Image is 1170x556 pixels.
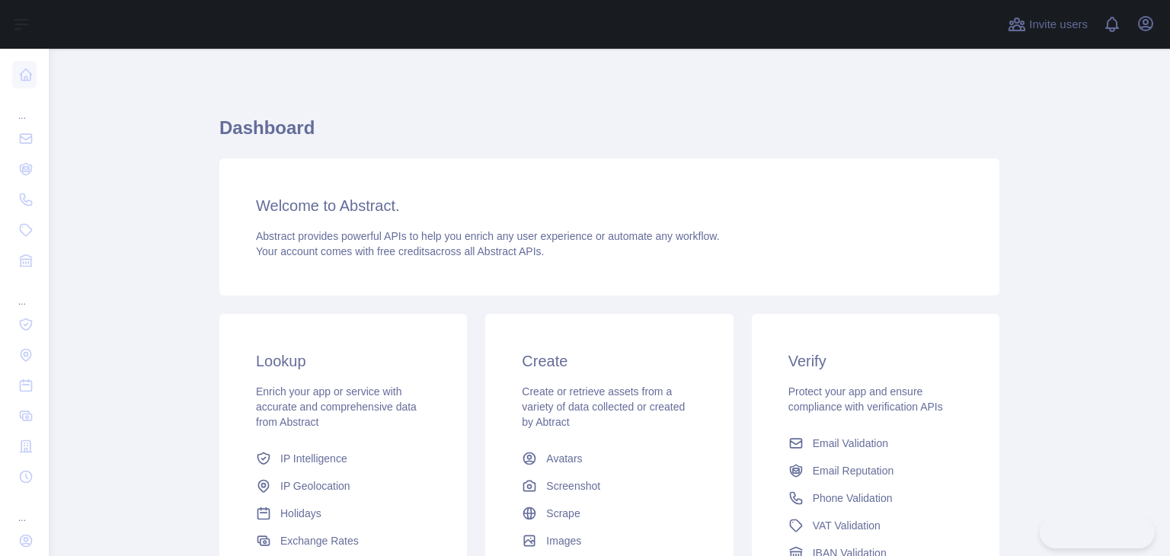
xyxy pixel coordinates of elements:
span: Enrich your app or service with accurate and comprehensive data from Abstract [256,385,417,428]
a: Avatars [516,445,702,472]
span: Email Reputation [813,463,894,478]
div: ... [12,277,37,308]
span: Phone Validation [813,490,893,506]
span: VAT Validation [813,518,881,533]
span: Scrape [546,506,580,521]
a: IP Geolocation [250,472,436,500]
h3: Welcome to Abstract. [256,195,963,216]
a: Exchange Rates [250,527,436,554]
span: IP Intelligence [280,451,347,466]
span: IP Geolocation [280,478,350,494]
a: Email Reputation [782,457,969,484]
h3: Create [522,350,696,372]
span: Create or retrieve assets from a variety of data collected or created by Abtract [522,385,685,428]
span: Abstract provides powerful APIs to help you enrich any user experience or automate any workflow. [256,230,720,242]
span: Your account comes with across all Abstract APIs. [256,245,544,257]
a: VAT Validation [782,512,969,539]
button: Invite users [1005,12,1091,37]
span: Avatars [546,451,582,466]
span: Protect your app and ensure compliance with verification APIs [788,385,943,413]
span: Screenshot [546,478,600,494]
h1: Dashboard [219,116,999,152]
span: Email Validation [813,436,888,451]
a: Phone Validation [782,484,969,512]
span: Images [546,533,581,548]
a: Images [516,527,702,554]
a: Email Validation [782,430,969,457]
div: ... [12,91,37,122]
span: Holidays [280,506,321,521]
span: Exchange Rates [280,533,359,548]
a: Scrape [516,500,702,527]
span: free credits [377,245,430,257]
a: Holidays [250,500,436,527]
h3: Verify [788,350,963,372]
h3: Lookup [256,350,430,372]
div: ... [12,494,37,524]
iframe: Toggle Customer Support [1040,516,1155,548]
a: IP Intelligence [250,445,436,472]
a: Screenshot [516,472,702,500]
span: Invite users [1029,16,1088,34]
